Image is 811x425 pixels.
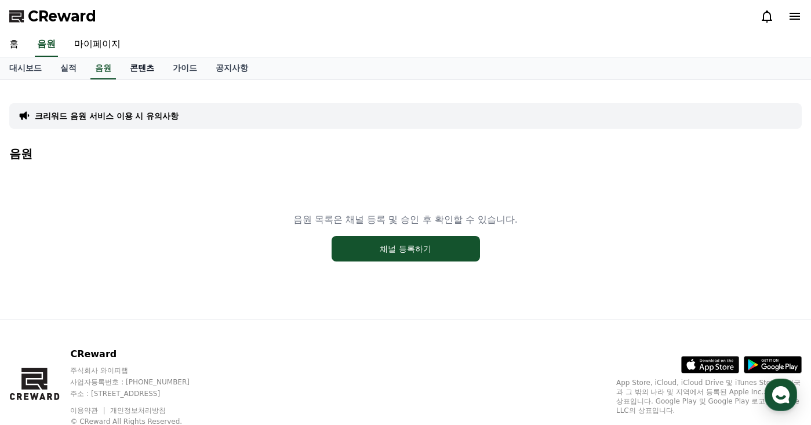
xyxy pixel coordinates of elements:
a: 음원 [90,57,116,79]
p: 사업자등록번호 : [PHONE_NUMBER] [70,377,212,387]
span: 설정 [179,346,193,355]
a: 이용약관 [70,406,107,415]
a: 홈 [3,329,77,358]
a: 마이페이지 [65,32,130,57]
p: 음원 목록은 채널 등록 및 승인 후 확인할 수 있습니다. [293,213,518,227]
span: CReward [28,7,96,26]
p: App Store, iCloud, iCloud Drive 및 iTunes Store는 미국과 그 밖의 나라 및 지역에서 등록된 Apple Inc.의 서비스 상표입니다. Goo... [616,378,802,415]
a: CReward [9,7,96,26]
p: CReward [70,347,212,361]
span: 대화 [106,347,120,356]
p: 주식회사 와이피랩 [70,366,212,375]
a: 크리워드 음원 서비스 이용 시 유의사항 [35,110,179,122]
a: 설정 [150,329,223,358]
a: 개인정보처리방침 [110,406,166,415]
a: 실적 [51,57,86,79]
span: 홈 [37,346,43,355]
button: 채널 등록하기 [332,236,480,261]
a: 음원 [35,32,58,57]
a: 대화 [77,329,150,358]
h4: 음원 [9,147,802,160]
a: 콘텐츠 [121,57,163,79]
a: 가이드 [163,57,206,79]
a: 공지사항 [206,57,257,79]
p: 주소 : [STREET_ADDRESS] [70,389,212,398]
